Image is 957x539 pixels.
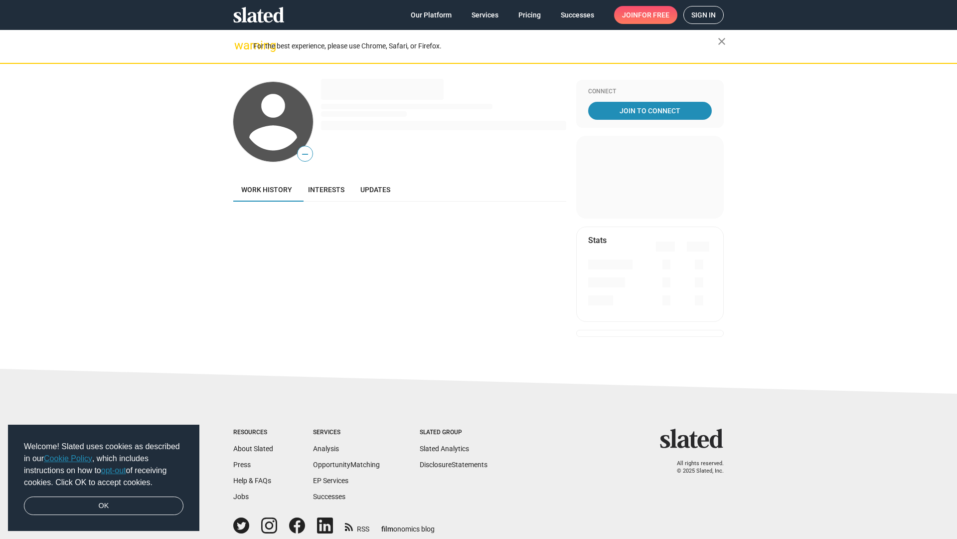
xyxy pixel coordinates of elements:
[553,6,602,24] a: Successes
[420,461,487,469] a: DisclosureStatements
[233,493,249,501] a: Jobs
[24,441,183,489] span: Welcome! Slated uses cookies as described in our , which includes instructions on how to of recei...
[691,6,716,23] span: Sign in
[588,235,607,246] mat-card-title: Stats
[403,6,460,24] a: Our Platform
[381,525,393,533] span: film
[420,445,469,453] a: Slated Analytics
[352,178,398,202] a: Updates
[345,519,369,534] a: RSS
[44,454,92,463] a: Cookie Policy
[234,39,246,51] mat-icon: warning
[313,477,348,485] a: EP Services
[313,461,380,469] a: OpportunityMatching
[233,429,273,437] div: Resources
[716,35,728,47] mat-icon: close
[590,102,710,120] span: Join To Connect
[588,88,712,96] div: Connect
[360,186,390,194] span: Updates
[313,493,345,501] a: Successes
[308,186,344,194] span: Interests
[561,6,594,24] span: Successes
[518,6,541,24] span: Pricing
[472,6,498,24] span: Services
[464,6,506,24] a: Services
[622,6,669,24] span: Join
[381,517,435,534] a: filmonomics blog
[638,6,669,24] span: for free
[233,477,271,485] a: Help & FAQs
[241,186,292,194] span: Work history
[233,461,251,469] a: Press
[298,148,313,161] span: —
[683,6,724,24] a: Sign in
[101,466,126,475] a: opt-out
[666,460,724,475] p: All rights reserved. © 2025 Slated, Inc.
[24,497,183,516] a: dismiss cookie message
[313,429,380,437] div: Services
[233,178,300,202] a: Work history
[253,39,718,53] div: For the best experience, please use Chrome, Safari, or Firefox.
[233,445,273,453] a: About Slated
[510,6,549,24] a: Pricing
[8,425,199,532] div: cookieconsent
[313,445,339,453] a: Analysis
[420,429,487,437] div: Slated Group
[411,6,452,24] span: Our Platform
[588,102,712,120] a: Join To Connect
[300,178,352,202] a: Interests
[614,6,677,24] a: Joinfor free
